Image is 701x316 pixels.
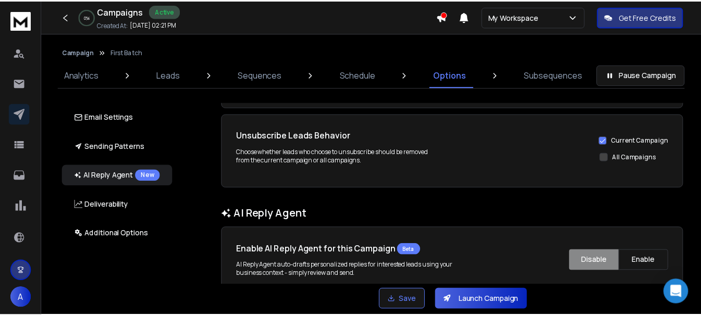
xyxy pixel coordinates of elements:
a: Schedule [337,62,386,87]
button: Get Free Credits [604,6,691,27]
button: Pause Campaign [603,65,692,85]
a: Subsequences [523,62,595,87]
button: A [10,288,31,309]
a: Options [432,62,477,87]
p: My Workspace [494,11,548,22]
p: Sequences [240,69,285,81]
p: 0 % [85,14,91,20]
p: Email Settings [75,112,134,122]
p: Leads [158,69,182,81]
div: Open Intercom Messenger [671,280,696,305]
p: Schedule [343,69,379,81]
a: Leads [152,62,188,87]
button: Campaign [63,48,95,56]
p: Get Free Credits [625,11,683,22]
h1: Campaigns [98,5,144,17]
a: Sequences [234,62,291,87]
div: Active [151,4,182,18]
img: logo [10,10,31,30]
p: Created At: [98,21,129,29]
p: Analytics [65,69,100,81]
p: Options [438,69,471,81]
p: First Batch [112,48,144,56]
button: Email Settings [63,107,174,128]
p: Subsequences [530,69,588,81]
a: Analytics [58,62,106,87]
p: [DATE] 02:21 PM [131,20,179,29]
